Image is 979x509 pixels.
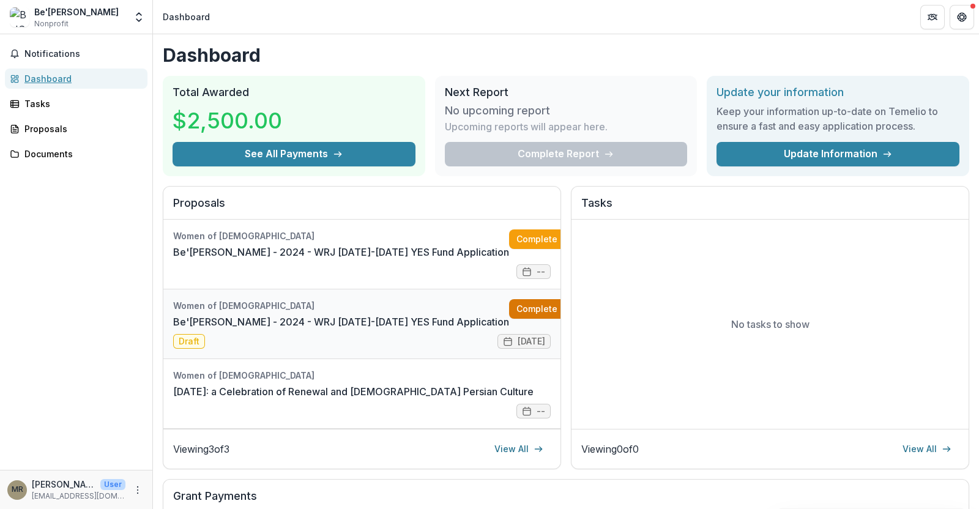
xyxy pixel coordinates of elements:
h1: Dashboard [163,44,969,66]
a: Be'[PERSON_NAME] - 2024 - WRJ [DATE]-[DATE] YES Fund Application [173,314,509,329]
div: Dashboard [24,72,138,85]
p: Viewing 3 of 3 [173,442,229,456]
h2: Update your information [717,86,959,99]
button: Partners [920,5,945,29]
button: Get Help [950,5,974,29]
a: Be'[PERSON_NAME] - 2024 - WRJ [DATE]-[DATE] YES Fund Application [173,245,509,259]
h3: $2,500.00 [173,104,282,137]
a: Dashboard [5,69,147,89]
h2: Proposals [173,196,551,220]
img: Be'Chol Lashon [10,7,29,27]
p: User [100,479,125,490]
p: Upcoming reports will appear here. [445,119,608,134]
a: Complete [509,229,579,249]
h3: No upcoming report [445,104,550,117]
a: Update Information [717,142,959,166]
nav: breadcrumb [158,8,215,26]
a: Complete [509,299,579,319]
h2: Tasks [581,196,959,220]
p: No tasks to show [731,317,810,332]
a: Proposals [5,119,147,139]
p: Viewing 0 of 0 [581,442,639,456]
button: Notifications [5,44,147,64]
p: [PERSON_NAME] [32,478,95,491]
h2: Total Awarded [173,86,415,99]
div: Melina Rosenberg [12,486,23,494]
h2: Next Report [445,86,688,99]
a: Tasks [5,94,147,114]
h3: Keep your information up-to-date on Temelio to ensure a fast and easy application process. [717,104,959,133]
button: See All Payments [173,142,415,166]
span: Nonprofit [34,18,69,29]
button: More [130,483,145,497]
a: [DATE]: a Celebration of Renewal and [DEMOGRAPHIC_DATA] Persian Culture [173,384,534,399]
p: [EMAIL_ADDRESS][DOMAIN_NAME] [32,491,125,502]
a: View All [487,439,551,459]
div: Be'[PERSON_NAME] [34,6,119,18]
button: Open entity switcher [130,5,147,29]
a: View All [895,439,959,459]
span: Notifications [24,49,143,59]
div: Dashboard [163,10,210,23]
div: Tasks [24,97,138,110]
div: Documents [24,147,138,160]
a: Documents [5,144,147,164]
div: Proposals [24,122,138,135]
